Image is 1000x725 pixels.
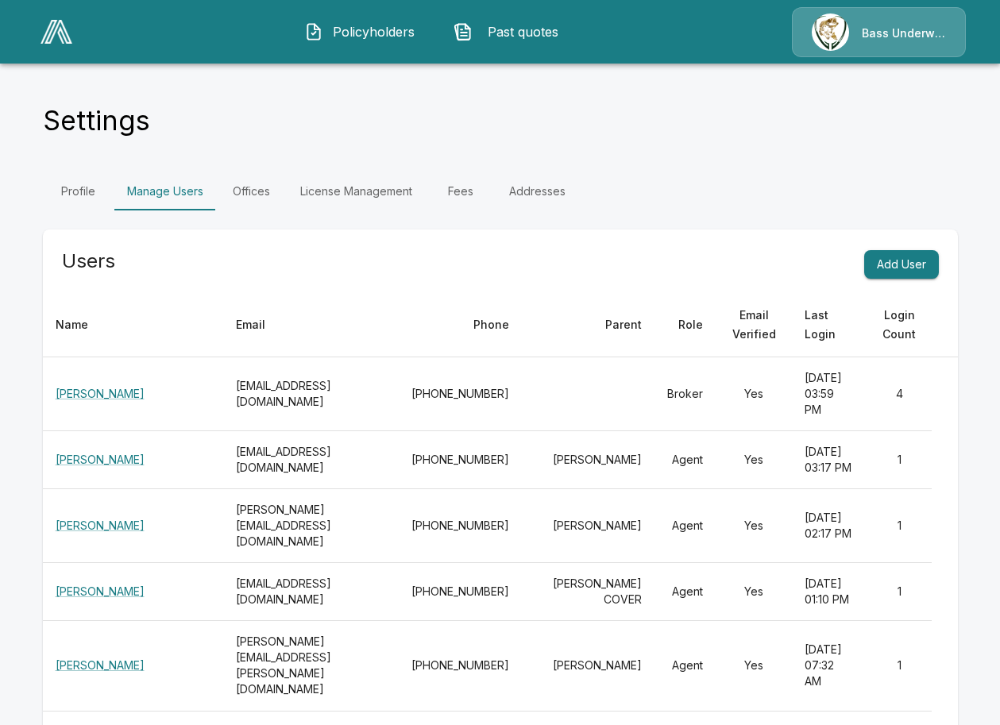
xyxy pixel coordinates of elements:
[867,489,932,563] td: 1
[716,293,791,357] th: Email Verified
[288,172,425,210] a: License Management
[56,453,145,466] a: [PERSON_NAME]
[867,357,932,431] td: 4
[862,25,946,41] p: Bass Underwriters
[654,563,716,621] td: Agent
[867,293,932,357] th: Login Count
[867,621,932,711] td: 1
[223,621,399,711] th: [PERSON_NAME][EMAIL_ADDRESS][PERSON_NAME][DOMAIN_NAME]
[654,621,716,711] td: Agent
[399,293,522,357] th: Phone
[399,357,522,431] td: [PHONE_NUMBER]
[792,293,867,357] th: Last Login
[792,489,867,563] td: [DATE] 02:17 PM
[522,293,655,357] th: Parent
[522,489,655,563] td: [PERSON_NAME]
[654,431,716,489] td: Agent
[43,293,223,357] th: Name
[864,250,939,280] button: Add User
[114,172,216,210] a: Manage Users
[41,20,72,44] img: AA Logo
[716,563,791,621] td: Yes
[522,621,655,711] td: [PERSON_NAME]
[792,7,966,57] a: Agency IconBass Underwriters
[654,357,716,431] td: Broker
[43,172,114,210] a: Profile
[496,172,578,210] a: Addresses
[399,489,522,563] td: [PHONE_NUMBER]
[62,249,115,274] h5: Users
[223,293,399,357] th: Email
[442,11,578,52] button: Past quotes IconPast quotes
[867,431,932,489] td: 1
[216,172,288,210] a: Offices
[399,563,522,621] td: [PHONE_NUMBER]
[43,104,150,137] h4: Settings
[716,621,791,711] td: Yes
[812,13,849,51] img: Agency Icon
[522,563,655,621] td: [PERSON_NAME] COVER
[716,489,791,563] td: Yes
[56,519,145,532] a: [PERSON_NAME]
[792,431,867,489] td: [DATE] 03:17 PM
[292,11,429,52] button: Policyholders IconPolicyholders
[399,621,522,711] td: [PHONE_NUMBER]
[330,22,417,41] span: Policyholders
[425,172,496,210] a: Fees
[223,563,399,621] th: [EMAIL_ADDRESS][DOMAIN_NAME]
[223,357,399,431] th: [EMAIL_ADDRESS][DOMAIN_NAME]
[56,387,145,400] a: [PERSON_NAME]
[399,431,522,489] td: [PHONE_NUMBER]
[56,584,145,598] a: [PERSON_NAME]
[56,658,145,672] a: [PERSON_NAME]
[43,172,958,210] div: Settings Tabs
[654,489,716,563] td: Agent
[454,22,473,41] img: Past quotes Icon
[304,22,323,41] img: Policyholders Icon
[792,563,867,621] td: [DATE] 01:10 PM
[792,357,867,431] td: [DATE] 03:59 PM
[654,293,716,357] th: Role
[792,621,867,711] td: [DATE] 07:32 AM
[522,431,655,489] td: [PERSON_NAME]
[867,563,932,621] td: 1
[716,431,791,489] td: Yes
[479,22,566,41] span: Past quotes
[223,431,399,489] th: [EMAIL_ADDRESS][DOMAIN_NAME]
[716,357,791,431] td: Yes
[223,489,399,563] th: [PERSON_NAME][EMAIL_ADDRESS][DOMAIN_NAME]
